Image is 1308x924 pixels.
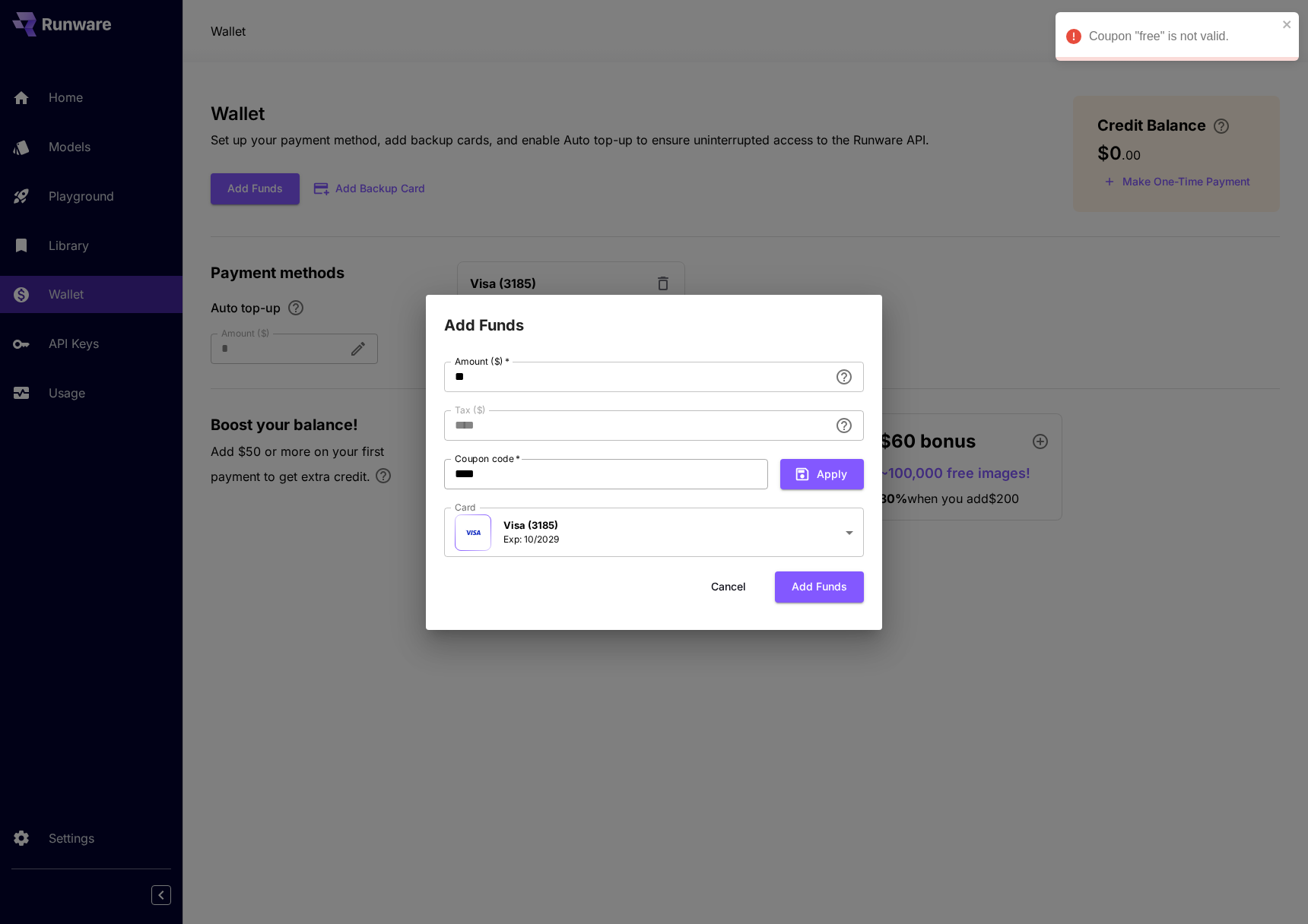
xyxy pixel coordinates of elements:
[780,459,864,490] button: Apply
[1282,18,1293,30] button: close
[455,355,510,368] label: Amount ($)
[775,571,864,603] button: Add funds
[1089,27,1278,46] div: Coupon "free" is not valid.
[455,403,486,416] label: Tax ($)
[455,452,520,465] label: Coupon code
[426,295,882,337] h2: Add Funds
[455,501,476,514] label: Card
[694,571,763,603] button: Cancel
[503,533,559,546] p: Exp: 10/2029
[503,518,559,533] p: Visa (3185)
